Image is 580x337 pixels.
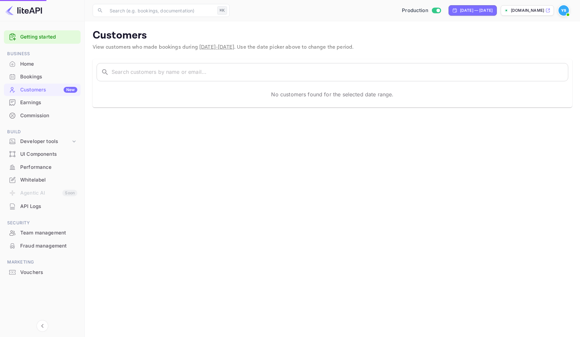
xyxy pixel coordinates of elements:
[4,96,81,108] a: Earnings
[4,109,81,122] div: Commission
[4,30,81,44] div: Getting started
[4,136,81,147] div: Developer tools
[199,44,234,51] span: [DATE] - [DATE]
[4,200,81,213] div: API Logs
[4,266,81,278] a: Vouchers
[4,50,81,57] span: Business
[20,269,77,276] div: Vouchers
[93,44,354,51] span: View customers who made bookings during . Use the date picker above to change the period.
[4,174,81,186] a: Whitelabel
[4,148,81,161] div: UI Components
[4,128,81,136] span: Build
[4,227,81,239] a: Team management
[4,161,81,173] a: Performance
[4,240,81,252] a: Fraud management
[37,320,48,332] button: Collapse navigation
[4,161,81,174] div: Performance
[4,84,81,96] a: CustomersNew
[4,148,81,160] a: UI Components
[20,229,77,237] div: Team management
[20,73,77,81] div: Bookings
[93,29,572,42] p: Customers
[20,33,77,41] a: Getting started
[20,138,71,145] div: Developer tools
[4,259,81,266] span: Marketing
[20,151,77,158] div: UI Components
[20,164,77,171] div: Performance
[402,7,428,14] span: Production
[20,112,77,120] div: Commission
[20,60,77,68] div: Home
[4,71,81,83] a: Bookings
[5,5,42,16] img: LiteAPI logo
[217,6,227,15] div: ⌘K
[64,87,77,93] div: New
[460,8,493,13] div: [DATE] — [DATE]
[449,5,497,16] div: Click to change the date range period
[20,176,77,184] div: Whitelabel
[112,63,568,81] input: Search customers by name or email...
[399,7,443,14] div: Switch to Sandbox mode
[20,99,77,106] div: Earnings
[4,200,81,212] a: API Logs
[558,5,569,16] img: Yasar Shehzad
[106,4,215,17] input: Search (e.g. bookings, documentation)
[4,58,81,70] a: Home
[271,90,393,98] p: No customers found for the selected date range.
[20,203,77,210] div: API Logs
[4,96,81,109] div: Earnings
[20,86,77,94] div: Customers
[4,219,81,227] span: Security
[4,58,81,71] div: Home
[511,8,544,13] p: [DOMAIN_NAME]
[4,266,81,279] div: Vouchers
[20,242,77,250] div: Fraud management
[4,109,81,121] a: Commission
